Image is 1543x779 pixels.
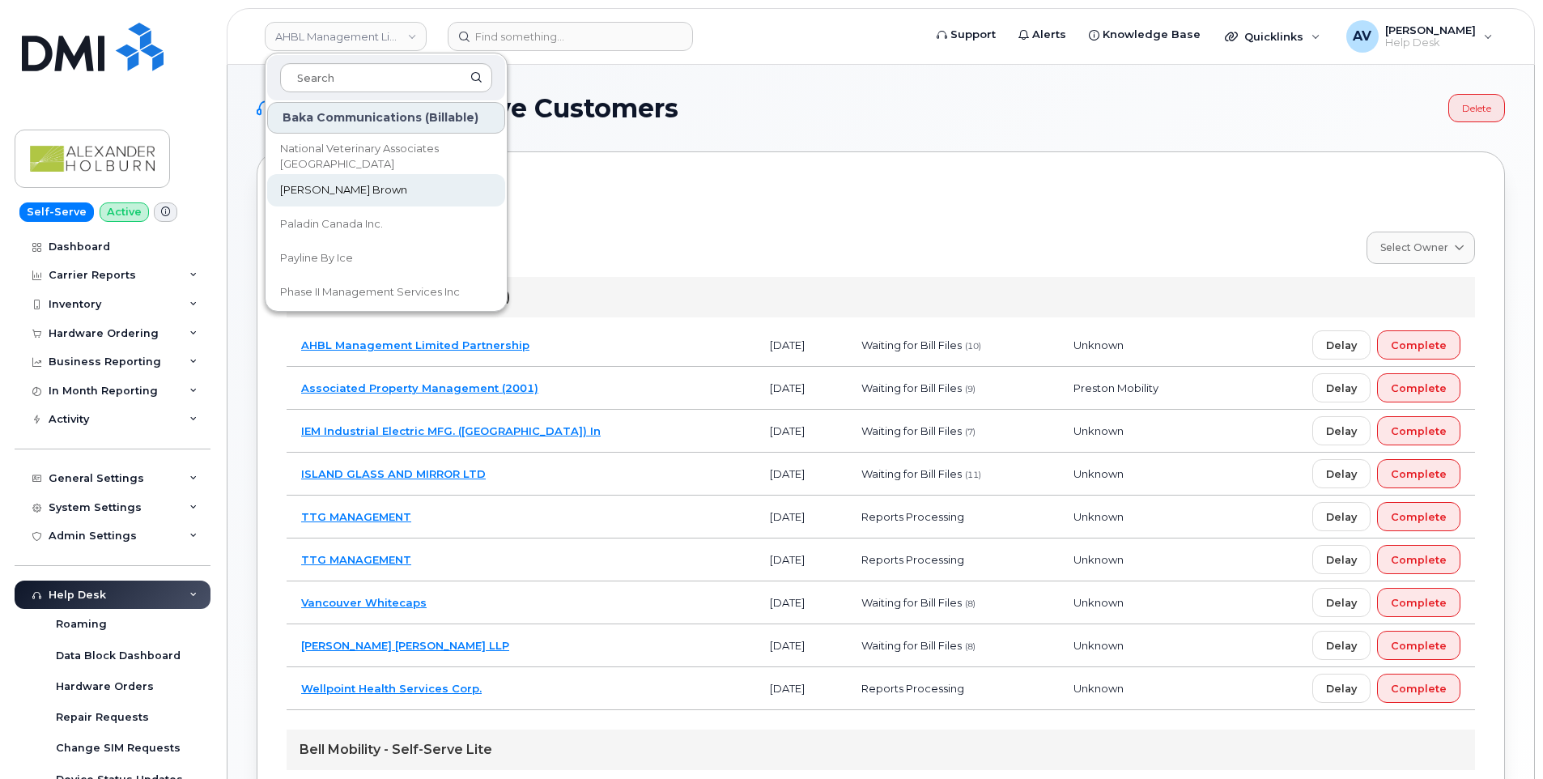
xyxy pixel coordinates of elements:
[1367,232,1475,264] a: Select Owner
[1326,595,1357,611] span: Delay
[861,553,964,566] span: Reports Processing
[1391,552,1447,568] span: Complete
[965,641,976,652] span: (8)
[1391,509,1447,525] span: Complete
[861,510,964,523] span: Reports Processing
[1312,459,1371,488] button: Delay
[755,538,847,581] td: [DATE]
[861,381,962,394] span: Waiting for Bill Files
[301,553,411,566] a: TTG MANAGEMENT
[1312,674,1371,703] button: Delay
[287,730,1475,770] div: Bell Mobility - Self-Serve Lite
[1377,373,1460,402] button: Complete
[267,242,505,275] a: Payline By Ice
[965,470,981,480] span: (11)
[1073,510,1124,523] span: Unknown
[267,102,505,134] div: Baka Communications (Billable)
[1391,338,1447,353] span: Complete
[965,384,976,394] span: (9)
[280,216,383,232] span: Paladin Canada Inc.
[1326,509,1357,525] span: Delay
[965,427,976,437] span: (7)
[267,174,505,206] a: [PERSON_NAME] Brown
[755,496,847,538] td: [DATE]
[267,140,505,172] a: National Veterinary Associates [GEOGRAPHIC_DATA]
[1377,631,1460,660] button: Complete
[1326,338,1357,353] span: Delay
[1377,545,1460,574] button: Complete
[301,596,427,609] a: Vancouver Whitecaps
[755,324,847,367] td: [DATE]
[1377,674,1460,703] button: Complete
[1326,552,1357,568] span: Delay
[1380,241,1448,255] span: Select Owner
[861,424,962,437] span: Waiting for Bill Files
[1073,381,1158,394] span: Preston Mobility
[1073,682,1124,695] span: Unknown
[1312,631,1371,660] button: Delay
[1377,459,1460,488] button: Complete
[1391,638,1447,653] span: Complete
[755,667,847,710] td: [DATE]
[861,596,962,609] span: Waiting for Bill Files
[301,682,482,695] a: Wellpoint Health Services Corp.
[301,467,486,480] a: ISLAND GLASS AND MIRROR LTD
[1073,639,1124,652] span: Unknown
[301,639,509,652] a: [PERSON_NAME] [PERSON_NAME] LLP
[1312,588,1371,617] button: Delay
[267,276,505,309] a: Phase II Management Services Inc
[1391,381,1447,396] span: Complete
[1073,553,1124,566] span: Unknown
[1326,381,1357,396] span: Delay
[755,453,847,496] td: [DATE]
[755,367,847,410] td: [DATE]
[1391,595,1447,611] span: Complete
[280,250,353,266] span: Payline By Ice
[1073,596,1124,609] span: Unknown
[1073,338,1124,351] span: Unknown
[1377,502,1460,531] button: Complete
[301,510,411,523] a: TTG MANAGEMENT
[861,467,962,480] span: Waiting for Bill Files
[1326,466,1357,482] span: Delay
[1448,94,1505,122] a: Delete
[301,424,601,437] a: IEM Industrial Electric MFG. ([GEOGRAPHIC_DATA]) In
[1312,545,1371,574] button: Delay
[1326,424,1357,439] span: Delay
[861,682,964,695] span: Reports Processing
[965,598,976,609] span: (8)
[755,581,847,624] td: [DATE]
[280,182,407,198] span: [PERSON_NAME] Brown
[287,277,1475,317] div: Baka Communications (Billable)
[280,141,466,172] span: National Veterinary Associates [GEOGRAPHIC_DATA]
[280,63,492,92] input: Search
[267,208,505,241] a: Paladin Canada Inc.
[1312,416,1371,445] button: Delay
[1391,681,1447,696] span: Complete
[755,410,847,453] td: [DATE]
[1312,330,1371,360] button: Delay
[280,284,460,300] span: Phase II Management Services Inc
[861,338,962,351] span: Waiting for Bill Files
[1391,466,1447,482] span: Complete
[1326,681,1357,696] span: Delay
[1377,416,1460,445] button: Complete
[1391,424,1447,439] span: Complete
[1312,373,1371,402] button: Delay
[301,338,529,351] a: AHBL Management Limited Partnership
[861,639,962,652] span: Waiting for Bill Files
[1073,467,1124,480] span: Unknown
[301,381,538,394] a: Associated Property Management (2001)
[1073,424,1124,437] span: Unknown
[1326,638,1357,653] span: Delay
[1377,588,1460,617] button: Complete
[1312,502,1371,531] button: Delay
[1377,330,1460,360] button: Complete
[755,624,847,667] td: [DATE]
[965,341,981,351] span: (10)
